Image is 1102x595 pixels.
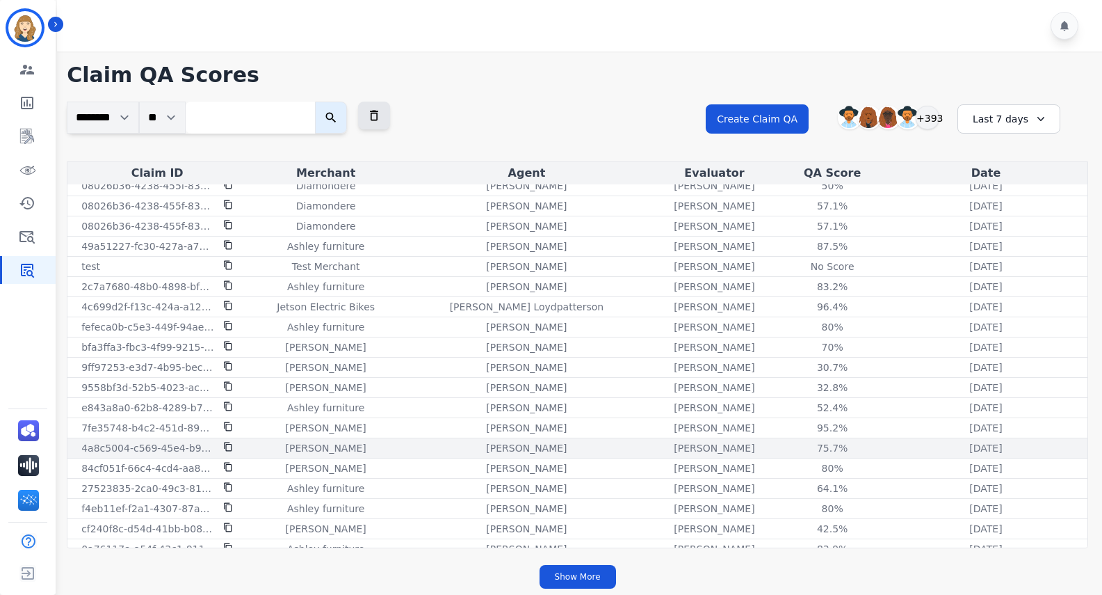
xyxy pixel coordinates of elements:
[486,340,567,354] p: [PERSON_NAME]
[81,441,215,455] p: 4a8c5004-c569-45e4-b9dc-88a7b9e8536d
[674,461,754,475] p: [PERSON_NAME]
[674,199,754,213] p: [PERSON_NAME]
[286,421,366,435] p: [PERSON_NAME]
[969,260,1002,273] p: [DATE]
[674,179,754,193] p: [PERSON_NAME]
[651,165,778,182] div: Evaluator
[81,401,215,415] p: e843a8a0-62b8-4289-b7dd-d90dfc7d2693
[969,280,1002,294] p: [DATE]
[674,280,754,294] p: [PERSON_NAME]
[286,441,366,455] p: [PERSON_NAME]
[801,381,864,395] div: 32.8%
[801,522,864,536] div: 42.5%
[81,482,215,495] p: 27523835-2ca0-49c3-8161-e8f9de0d0951
[292,260,360,273] p: Test Merchant
[486,239,567,253] p: [PERSON_NAME]
[674,300,754,314] p: [PERSON_NAME]
[969,300,1002,314] p: [DATE]
[801,280,864,294] div: 83.2%
[969,441,1002,455] p: [DATE]
[486,502,567,516] p: [PERSON_NAME]
[81,360,215,374] p: 9ff97253-e3d7-4b95-bec0-d3679fdb9be3
[674,260,754,273] p: [PERSON_NAME]
[450,300,604,314] p: [PERSON_NAME] Loydpatterson
[969,199,1002,213] p: [DATE]
[706,104,809,134] button: Create Claim QA
[407,165,645,182] div: Agent
[296,219,356,233] p: Diamondere
[81,502,215,516] p: f4eb11ef-f2a1-4307-87a2-a547d2471405
[674,340,754,354] p: [PERSON_NAME]
[969,401,1002,415] p: [DATE]
[801,542,864,556] div: 83.9%
[8,11,42,45] img: Bordered avatar
[81,340,215,354] p: bfa3ffa3-fbc3-4f99-9215-ead3787bbbe2
[801,401,864,415] div: 52.4%
[287,482,364,495] p: Ashley furniture
[674,360,754,374] p: [PERSON_NAME]
[286,461,366,475] p: [PERSON_NAME]
[486,360,567,374] p: [PERSON_NAME]
[674,239,754,253] p: [PERSON_NAME]
[486,320,567,334] p: [PERSON_NAME]
[70,165,244,182] div: Claim ID
[969,360,1002,374] p: [DATE]
[486,542,567,556] p: [PERSON_NAME]
[486,401,567,415] p: [PERSON_NAME]
[969,320,1002,334] p: [DATE]
[67,63,1088,88] h1: Claim QA Scores
[81,280,215,294] p: 2c7a7680-48b0-4898-bf2d-6a31e957dc89
[969,461,1002,475] p: [DATE]
[486,260,567,273] p: [PERSON_NAME]
[801,421,864,435] div: 95.2%
[801,300,864,314] div: 96.4%
[969,239,1002,253] p: [DATE]
[486,461,567,475] p: [PERSON_NAME]
[801,482,864,495] div: 64.1%
[81,320,215,334] p: fefeca0b-c5e3-449f-94ae-6e74091dcd64
[81,381,215,395] p: 9558bf3d-52b5-4023-acb4-04e720402aa3
[81,260,100,273] p: test
[287,502,364,516] p: Ashley furniture
[674,482,754,495] p: [PERSON_NAME]
[81,199,215,213] p: 08026b36-4238-455f-832e-bcdcc263af9a
[286,360,366,374] p: [PERSON_NAME]
[801,179,864,193] div: 50%
[969,179,1002,193] p: [DATE]
[801,199,864,213] div: 57.1%
[540,565,616,589] button: Show More
[81,421,215,435] p: 7fe35748-b4c2-451d-891c-e38b7bd3cfd2
[801,461,864,475] div: 80%
[250,165,402,182] div: Merchant
[296,199,356,213] p: Diamondere
[287,280,364,294] p: Ashley furniture
[957,104,1060,134] div: Last 7 days
[801,340,864,354] div: 70%
[674,522,754,536] p: [PERSON_NAME]
[674,381,754,395] p: [PERSON_NAME]
[887,165,1085,182] div: Date
[486,482,567,495] p: [PERSON_NAME]
[969,421,1002,435] p: [DATE]
[81,522,215,536] p: cf240f8c-d54d-41bb-b08c-a6da134fdfc2
[486,199,567,213] p: [PERSON_NAME]
[801,239,864,253] div: 87.5%
[969,482,1002,495] p: [DATE]
[969,381,1002,395] p: [DATE]
[286,340,366,354] p: [PERSON_NAME]
[81,179,215,193] p: 08026b36-4238-455f-832e-bcdcc263af9a
[486,280,567,294] p: [PERSON_NAME]
[801,360,864,374] div: 30.7%
[969,502,1002,516] p: [DATE]
[801,502,864,516] div: 80%
[674,320,754,334] p: [PERSON_NAME]
[674,542,754,556] p: [PERSON_NAME]
[296,179,356,193] p: Diamondere
[801,320,864,334] div: 80%
[969,522,1002,536] p: [DATE]
[916,106,939,129] div: +393
[674,502,754,516] p: [PERSON_NAME]
[486,421,567,435] p: [PERSON_NAME]
[486,441,567,455] p: [PERSON_NAME]
[287,542,364,556] p: Ashley furniture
